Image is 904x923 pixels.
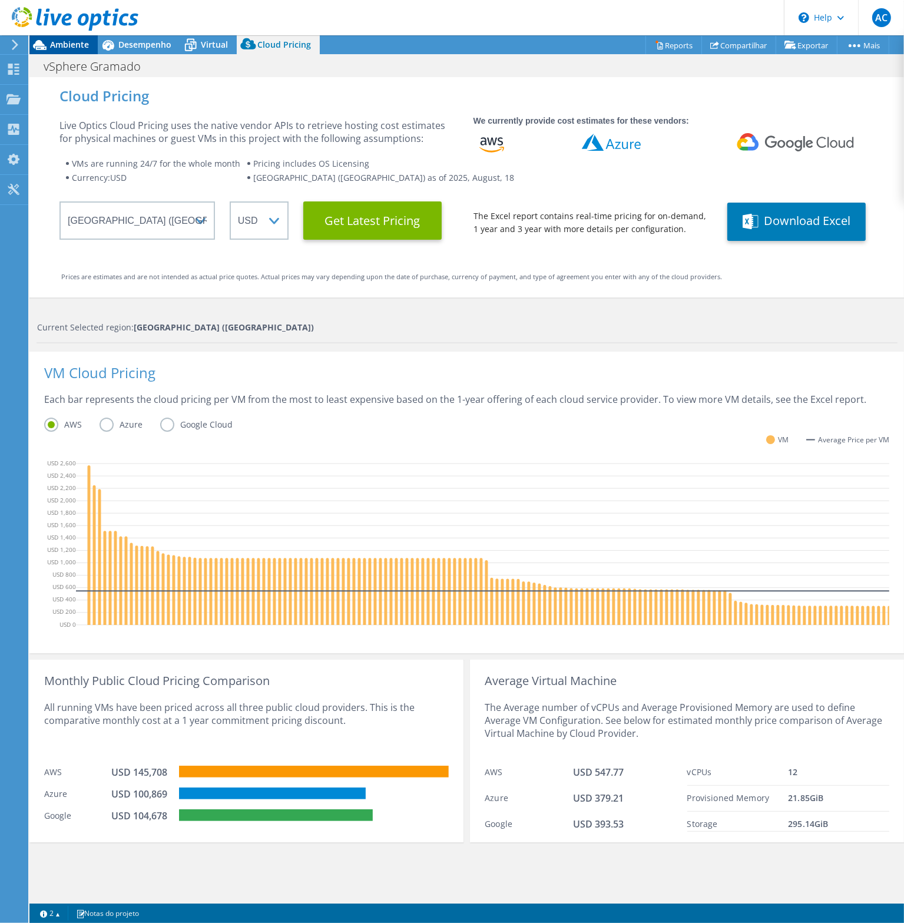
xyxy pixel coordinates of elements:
text: USD 2,600 [47,458,76,467]
label: Google Cloud [160,418,250,432]
span: Ambiente [50,39,89,50]
div: Live Optics Cloud Pricing uses the native vendor APIs to retrieve hosting cost estimates for phys... [59,119,459,145]
text: USD 800 [52,570,76,578]
div: Each bar represents the cloud pricing per VM from the most to least expensive based on the 1-year... [44,393,889,418]
div: Monthly Public Cloud Pricing Comparison [44,674,449,687]
span: AC [872,8,891,27]
span: 295.14 GiB [788,818,828,829]
span: Provisioned Memory [687,792,770,803]
span: AWS [485,766,502,778]
span: USD 379.21 [573,792,624,805]
span: [GEOGRAPHIC_DATA] ([GEOGRAPHIC_DATA]) as of 2025, August, 18 [253,172,514,183]
div: All running VMs have been priced across all three public cloud providers. This is the comparative... [44,687,449,760]
text: USD 0 [59,620,76,628]
label: AWS [44,418,100,432]
h1: vSphere Gramado [38,60,159,73]
span: Cloud Pricing [257,39,311,50]
text: USD 1,600 [47,521,76,529]
label: Azure [100,418,160,432]
a: 2 [32,906,68,921]
span: 21.85 GiB [788,792,823,803]
text: USD 2,200 [47,484,76,492]
span: Virtual [201,39,228,50]
text: USD 1,200 [47,545,76,554]
text: USD 400 [52,595,76,603]
span: USD 393.53 [573,818,624,831]
span: Average Price per VM [818,434,889,446]
span: Google [485,818,512,829]
div: VM Cloud Pricing [44,366,889,393]
div: Azure [44,788,111,800]
span: Storage [687,818,718,829]
span: VMs are running 24/7 for the whole month [72,158,240,169]
div: USD 104,678 [111,809,170,822]
text: USD 1,000 [47,558,76,566]
a: Reports [645,36,702,54]
a: Exportar [776,36,837,54]
span: vCPUs [687,766,712,778]
div: The Excel report contains real-time pricing for on-demand, 1 year and 3 year with more details pe... [473,210,713,236]
text: USD 200 [52,607,76,616]
span: VM [778,433,789,446]
span: Pricing includes OS Licensing [253,158,369,169]
div: USD 145,708 [111,766,170,779]
div: Average Virtual Machine [485,674,889,687]
strong: We currently provide cost estimates for these vendors: [473,116,689,125]
strong: [GEOGRAPHIC_DATA] ([GEOGRAPHIC_DATA]) [134,322,314,333]
text: USD 1,800 [47,508,76,517]
div: Cloud Pricing [59,90,874,102]
text: USD 1,400 [47,533,76,541]
button: Get Latest Pricing [303,201,442,240]
text: USD 2,000 [47,496,76,504]
div: AWS [44,766,111,779]
span: 12 [788,766,797,778]
button: Download Excel [727,203,866,241]
text: USD 2,400 [47,471,76,479]
div: Google [44,809,111,822]
div: The Average number of vCPUs and Average Provisioned Memory are used to define Average VM Configur... [485,687,889,760]
div: Prices are estimates and are not intended as actual price quotes. Actual prices may vary dependin... [61,270,872,283]
span: Azure [485,792,508,803]
div: Current Selected region: [38,321,898,334]
span: Currency: USD [72,172,127,183]
div: USD 100,869 [111,788,170,800]
a: Compartilhar [701,36,776,54]
a: Notas do projeto [68,906,147,921]
svg: \n [799,12,809,23]
span: USD 547.77 [573,766,624,779]
a: Mais [837,36,889,54]
text: USD 600 [52,583,76,591]
span: Desempenho [118,39,171,50]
